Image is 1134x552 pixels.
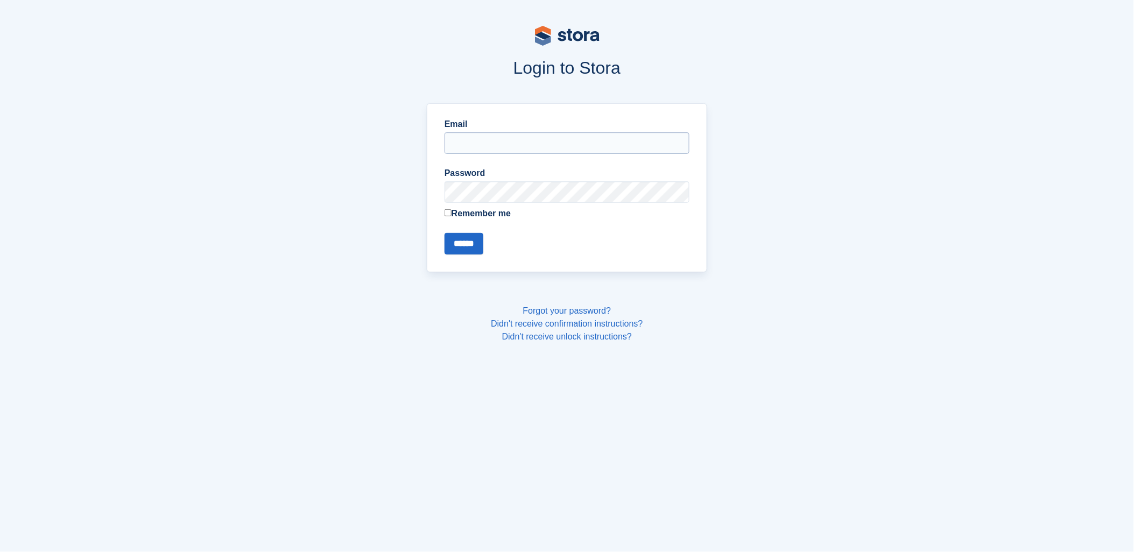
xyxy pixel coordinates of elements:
a: Didn't receive confirmation instructions? [491,319,643,328]
a: Forgot your password? [523,306,611,315]
h1: Login to Stora [222,58,913,77]
a: Didn't receive unlock instructions? [502,332,632,341]
img: stora-logo-53a41332b3708ae10de48c4981b4e9114cc0af31d8433b30ea865607fb682f29.svg [535,26,600,46]
label: Remember me [445,207,689,220]
label: Password [445,167,689,180]
input: Remember me [445,209,452,216]
label: Email [445,118,689,131]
